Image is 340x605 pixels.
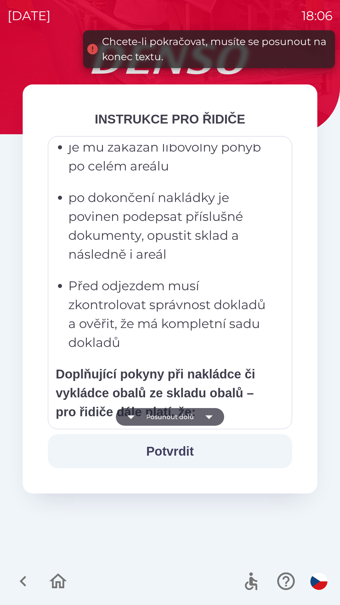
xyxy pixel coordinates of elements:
[48,110,292,129] div: INSTRUKCE PRO ŘIDIČE
[48,434,292,468] button: Potvrdit
[68,138,275,176] p: je mu zakázán libovolný pohyb po celém areálu
[56,367,255,419] strong: Doplňující pokyny při nakládce či vykládce obalů ze skladu obalů – pro řidiče dále platí, že:
[8,6,51,25] p: [DATE]
[102,34,329,64] div: Chcete-li pokračovat, musíte se posunout na konec textu.
[68,188,275,264] p: po dokončení nakládky je povinen podepsat příslušné dokumenty, opustit sklad a následně i areál
[310,573,327,590] img: cs flag
[23,44,317,74] img: Logo
[302,6,332,25] p: 18:06
[68,276,275,352] p: Před odjezdem musí zkontrolovat správnost dokladů a ověřit, že má kompletní sadu dokladů
[116,408,224,426] button: Posunout dolů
